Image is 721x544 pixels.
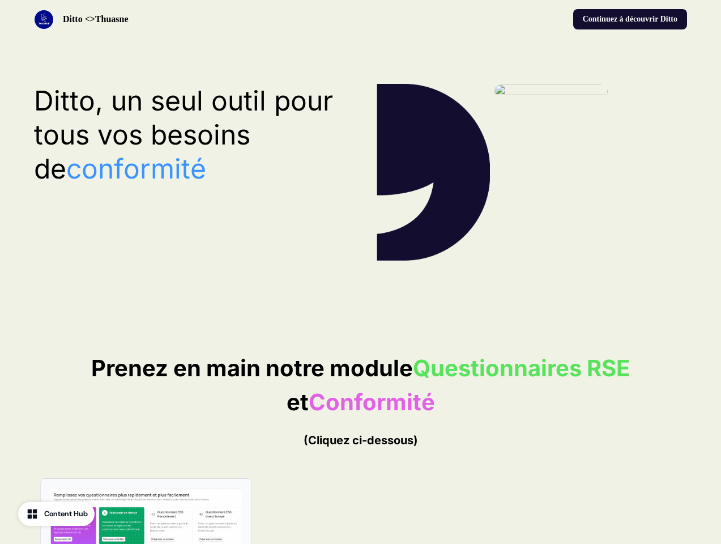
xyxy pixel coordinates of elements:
span: Questionnaires RSE [413,354,630,382]
strong: Ditto <>Thuasne [63,14,129,24]
span: (Cliquez ci-dessous) [304,433,418,447]
span: Conformité [309,388,435,416]
p: Prenez en main notre module et [34,351,687,453]
span: conformité [66,152,206,185]
button: Content Hub [18,502,95,526]
button: Continuez à découvrir Ditto [573,9,687,29]
div: Content Hub [44,508,88,520]
p: Ditto, un seul outil pour tous vos besoins de [34,84,345,186]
